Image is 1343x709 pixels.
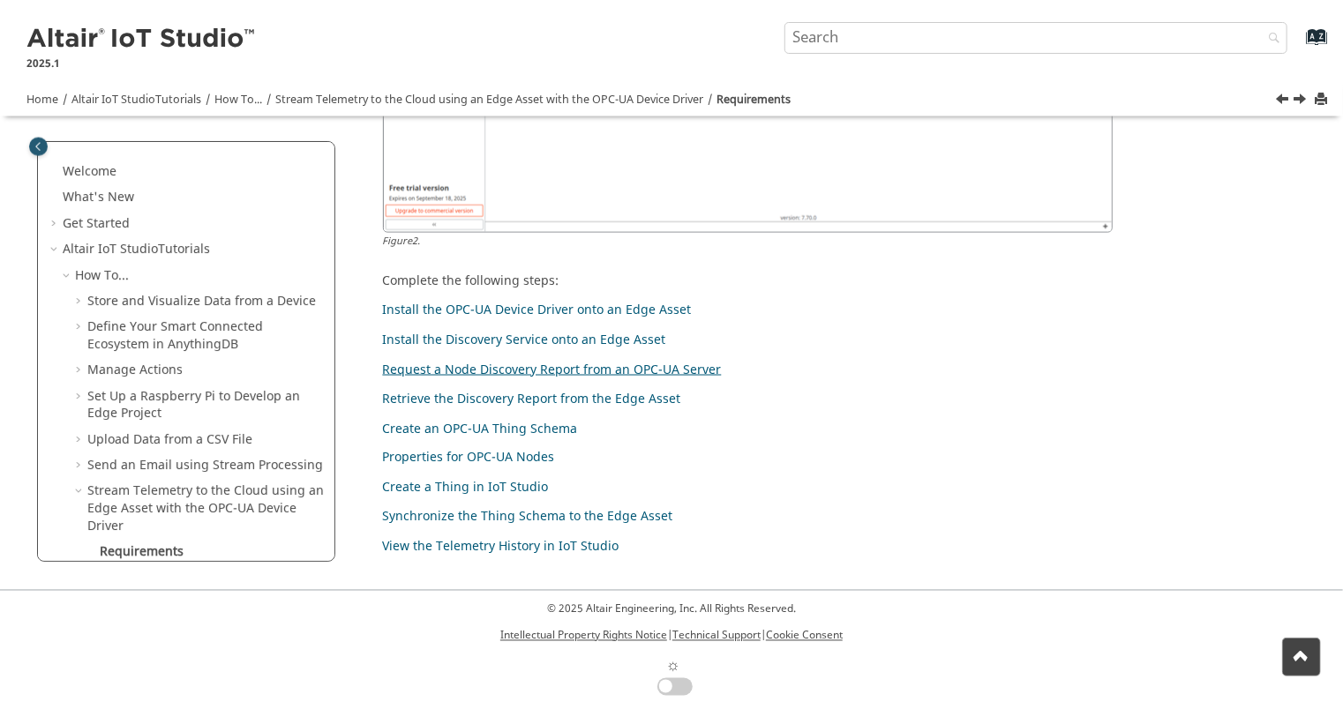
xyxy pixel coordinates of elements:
[1277,91,1291,112] a: Previous topic: Stream Telemetry to the Cloud using an Edge Asset with the OPC-UA Device Driver
[87,292,316,310] a: Store and Visualize Data from a Device
[766,628,843,644] a: Cookie Consent
[73,293,87,310] span: Expand Store and Visualize Data from a Device
[666,654,681,678] span: ☼
[717,92,791,108] a: Requirements
[383,301,692,319] a: Install the OPC-UA Device Driver onto an Edge Asset
[49,215,63,233] span: Expand Get Started
[413,234,418,249] span: 2
[63,240,210,258] a: Altair IoT StudioTutorials
[63,214,130,233] a: Get Started
[1294,91,1309,112] a: Next topic: Install the OPC-UA Device Driver onto an Edge Asset
[383,449,555,467] a: Properties for OPC-UA Nodes
[73,388,87,406] span: Expand Set Up a Raspberry Pi to Develop an Edge Project
[275,92,703,108] a: Stream Telemetry to the Cloud using an Edge Asset with the OPC-UA Device Driver
[784,22,1288,54] input: Search query
[75,266,129,285] a: How To...
[383,361,722,379] a: Request a Node Discovery Report from an OPC-UA Server
[26,92,58,108] a: Home
[71,92,201,108] a: Altair IoT StudioTutorials
[100,542,184,561] a: Requirements
[87,430,252,449] a: Upload Data from a CSV File
[383,508,673,526] a: Synchronize the Thing Schema to the Edge Asset
[500,628,667,644] a: Intellectual Property Rights Notice
[500,601,843,617] p: © 2025 Altair Engineering, Inc. All Rights Reserved.
[383,420,578,438] a: Create an OPC-UA Thing Schema
[383,272,1307,290] p: Complete the following steps:
[418,234,421,249] span: .
[1316,88,1330,112] button: Print this page
[87,387,300,423] a: Set Up a Raspberry Pi to Develop an Edge Project
[1278,36,1317,55] a: Go to index terms page
[73,482,87,500] span: Collapse Stream Telemetry to the Cloud using an Edge Asset with the OPC-UA Device Driver
[383,331,666,349] a: Install the Discovery Service onto an Edge Asset
[63,240,158,258] span: Altair IoT Studio
[73,431,87,449] span: Expand Upload Data from a CSV File
[383,479,549,497] a: Create a Thing in IoT Studio
[87,317,263,354] a: Define Your Smart Connected Ecosystem in AnythingDB
[29,138,48,156] button: Toggle publishing table of content
[672,628,761,644] a: Technical Support
[73,318,87,336] span: Expand Define Your Smart Connected Ecosystem in AnythingDB
[650,654,693,696] label: Change to dark/light theme
[87,361,183,379] a: Manage Actions
[1245,22,1294,56] button: Search
[87,456,323,474] a: Send an Email using Stream Processing
[73,362,87,379] span: Expand Manage Actions
[71,92,155,108] span: Altair IoT Studio
[49,241,63,258] span: Collapse Altair IoT StudioTutorials
[383,390,681,408] a: Retrieve the Discovery Report from the Edge Asset
[26,56,258,71] p: 2025.1
[87,481,324,534] a: Stream Telemetry to the Cloud using an Edge Asset with the OPC-UA Device Driver
[61,267,75,285] span: Collapse How To...
[63,162,116,181] a: Welcome
[500,628,843,644] p: | |
[63,188,134,206] a: What's New
[383,234,421,249] span: Figure
[26,26,258,54] img: Altair IoT Studio
[214,92,262,108] a: How To...
[383,538,619,556] a: View the Telemetry History in IoT Studio
[73,457,87,474] span: Expand Send an Email using Stream Processing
